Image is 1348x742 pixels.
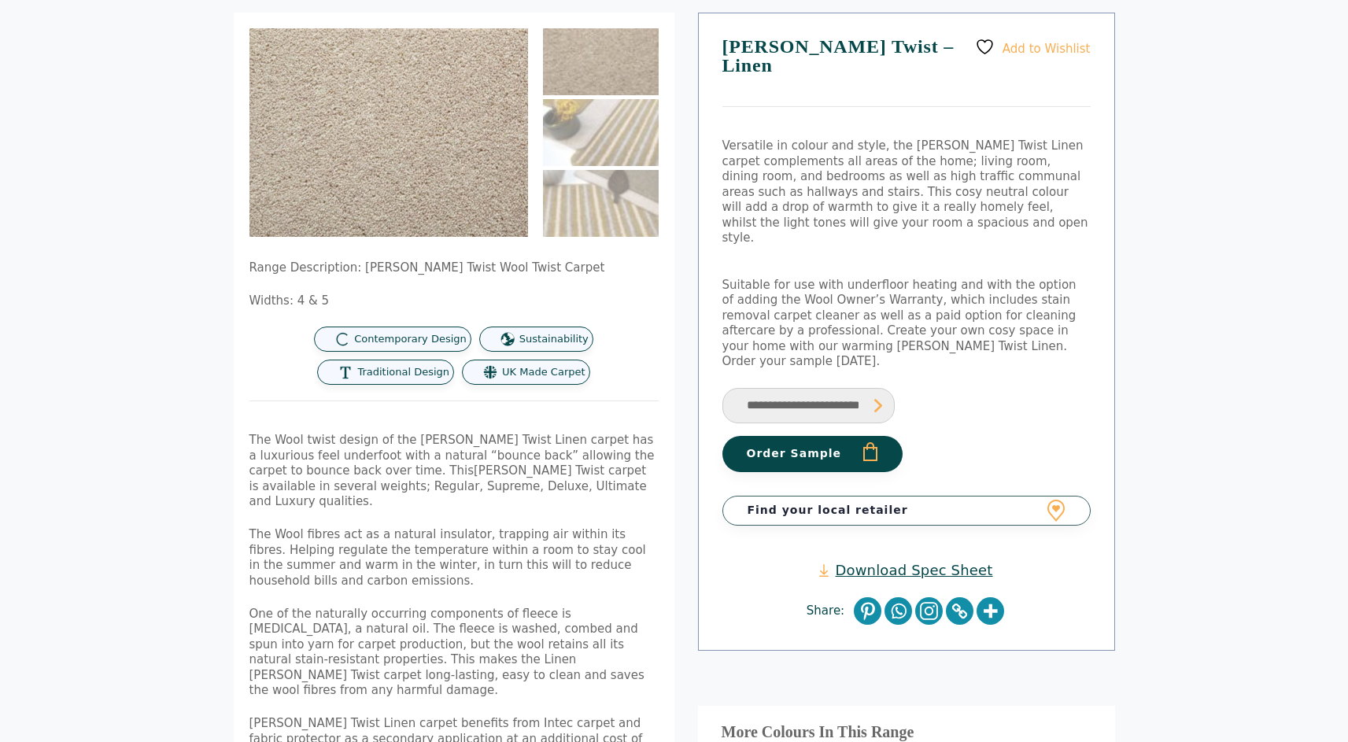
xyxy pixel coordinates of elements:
a: Whatsapp [885,597,912,625]
span: Contemporary Design [354,333,467,346]
h3: More Colours In This Range [722,729,1091,736]
a: Add to Wishlist [975,37,1090,57]
span: UK Made Carpet [502,366,585,379]
span: [PERSON_NAME] Twist carpet is available in several weights; Regular, Supreme, Deluxe, Ultimate an... [249,463,647,508]
img: Tomkinson Twist - Linen - Image 2 [543,99,659,166]
span: Share: [807,604,852,619]
span: Add to Wishlist [1003,42,1091,56]
a: Pinterest [854,597,881,625]
h1: [PERSON_NAME] Twist – Linen [722,37,1091,107]
a: Copy Link [946,597,973,625]
p: Widths: 4 & 5 [249,293,659,309]
p: Range Description: [PERSON_NAME] Twist Wool Twist Carpet [249,260,659,276]
p: Versatile in colour and style, the [PERSON_NAME] Twist Linen carpet complements all areas of the ... [722,138,1091,246]
img: Tomkinson Twist - Linen [543,28,659,95]
a: Find your local retailer [722,496,1091,526]
a: More [977,597,1004,625]
span: Sustainability [519,333,589,346]
a: Download Spec Sheet [819,561,992,579]
a: Instagram [915,597,943,625]
button: Order Sample [722,436,903,472]
span: One of the naturally occurring components of fleece is [MEDICAL_DATA], a natural oil. The fleece ... [249,607,644,698]
p: The Wool twist design of the [PERSON_NAME] Twist Linen carpet has a luxurious feel underfoot with... [249,433,659,510]
p: Suitable for use with underfloor heating and with the option of adding the Wool Owner’s Warranty,... [722,278,1091,370]
span: Traditional Design [357,366,449,379]
p: The Wool fibres act as a natural insulator, trapping air within its fibres. Helping regulate the ... [249,527,659,589]
img: Tomkinson Twist - Linen - Image 3 [543,170,659,237]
